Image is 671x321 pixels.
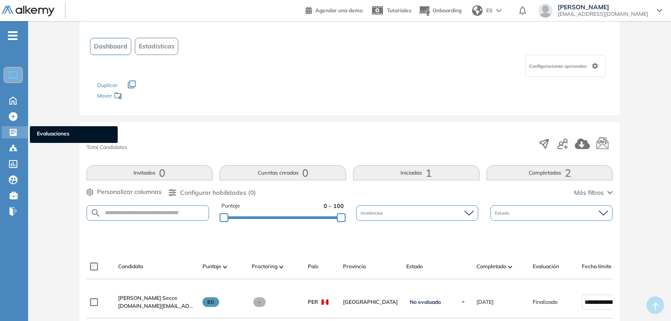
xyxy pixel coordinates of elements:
[169,188,256,197] button: Configurar habilidades (0)
[87,187,162,197] button: Personalizar columnas
[321,299,328,305] img: PER
[97,82,117,88] span: Duplicar
[487,165,613,180] button: Completadas2
[343,263,366,270] span: Provincia
[324,202,344,210] span: 0 - 100
[308,263,318,270] span: País
[529,63,588,69] span: Configuraciones opcionales
[387,7,411,14] span: Tutoriales
[582,263,612,270] span: Fecha límite
[306,4,363,15] a: Agendar una demo
[223,266,227,268] img: [missing "en.ARROW_ALT" translation]
[533,263,559,270] span: Evaluación
[472,5,483,16] img: world
[495,210,511,216] span: Estado
[308,298,318,306] span: PER
[574,188,604,197] span: Más filtros
[87,165,213,180] button: Invitados0
[97,187,162,197] span: Personalizar columnas
[574,188,613,197] button: Más filtros
[433,7,462,14] span: Onboarding
[461,299,466,305] img: Ícono de flecha
[508,266,512,268] img: [missing "en.ARROW_ALT" translation]
[135,38,178,55] button: Estadísticas
[139,42,174,51] span: Estadísticas
[353,165,480,180] button: Iniciadas1
[558,4,648,11] span: [PERSON_NAME]
[361,210,385,216] span: Incidencias
[221,202,240,210] span: Puntaje
[252,263,278,270] span: Proctoring
[253,297,266,307] span: -
[2,6,54,17] img: Logo
[406,263,423,270] span: Estado
[90,38,131,55] button: Dashboard
[533,298,558,306] span: Finalizado
[491,205,613,221] div: Estado
[118,295,177,301] span: [PERSON_NAME] Secce
[315,7,363,14] span: Agendar una demo
[486,7,493,15] span: ES
[418,1,462,20] button: Onboarding
[279,266,284,268] img: [missing "en.ARROW_ALT" translation]
[94,42,127,51] span: Dashboard
[496,9,501,12] img: arrow
[525,55,606,77] div: Configuraciones opcionales
[180,188,256,197] span: Configurar habilidades (0)
[558,11,648,18] span: [EMAIL_ADDRESS][DOMAIN_NAME]
[356,205,478,221] div: Incidencias
[476,298,494,306] span: [DATE]
[97,88,185,105] div: Mover
[118,302,195,310] span: [DOMAIN_NAME][EMAIL_ADDRESS][DOMAIN_NAME]
[90,208,101,219] img: SEARCH_ALT
[118,294,195,302] a: [PERSON_NAME] Secce
[410,299,441,306] span: No evaluado
[202,297,220,307] span: 80
[8,35,18,36] i: -
[220,165,346,180] button: Cuentas creadas0
[476,263,506,270] span: Completado
[343,298,399,306] span: [GEOGRAPHIC_DATA]
[118,263,143,270] span: Candidato
[87,143,127,151] span: Total Candidatos
[37,130,111,139] span: Evaluaciones
[202,263,221,270] span: Puntaje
